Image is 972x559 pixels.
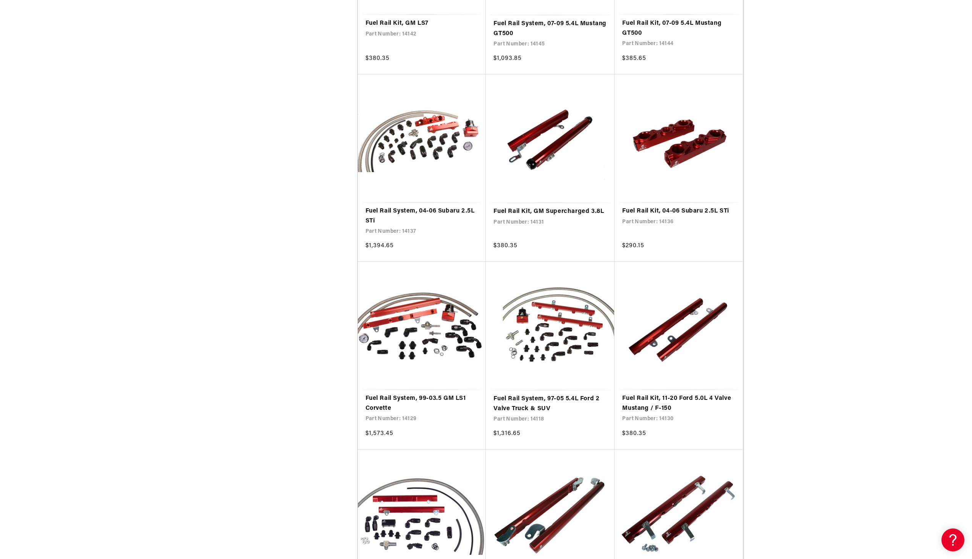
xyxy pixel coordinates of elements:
a: Fuel Rail Kit, 04-06 Subaru 2.5L STi [622,206,735,216]
a: Fuel Rail System, 07-09 5.4L Mustang GT500 [493,19,607,39]
a: Fuel Rail System, 99-03.5 GM LS1 Corvette [366,394,479,413]
a: Fuel Rail Kit, GM Supercharged 3.8L [493,207,607,217]
a: Fuel Rail Kit, 11-20 Ford 5.0L 4 Valve Mustang / F-150 [622,394,735,413]
a: Fuel Rail Kit, 07-09 5.4L Mustang GT500 [622,19,735,38]
a: Fuel Rail System, 97-05 5.4L Ford 2 Valve Truck & SUV [493,394,607,414]
a: Fuel Rail System, 04-06 Subaru 2.5L STi [366,206,479,226]
a: Fuel Rail Kit, GM LS7 [366,19,479,29]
